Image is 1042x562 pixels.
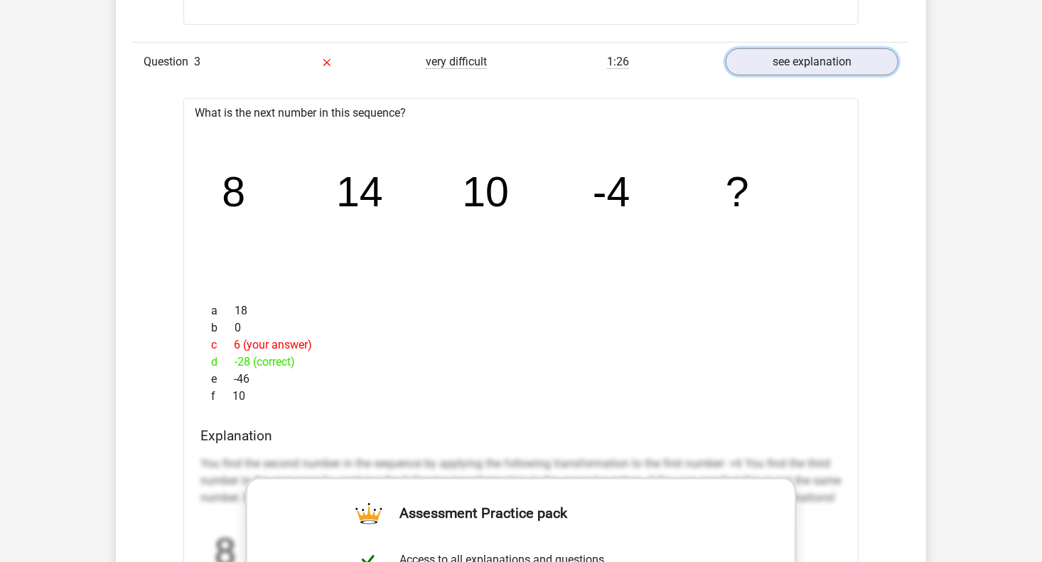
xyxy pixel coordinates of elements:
[211,319,235,336] span: b
[607,55,629,69] span: 1:26
[200,455,842,507] p: You find the second number in the sequence by applying the following transformation to the first ...
[200,354,842,371] div: -28 (correct)
[211,371,234,388] span: e
[200,428,842,444] h4: Explanation
[211,302,235,319] span: a
[211,354,235,371] span: d
[144,53,194,70] span: Question
[211,336,234,354] span: c
[426,55,487,69] span: very difficult
[200,319,842,336] div: 0
[211,388,232,405] span: f
[336,169,383,216] tspan: 14
[200,388,842,405] div: 10
[200,371,842,388] div: -46
[462,169,509,216] tspan: 10
[200,336,842,354] div: 6 (your answer)
[726,48,898,75] a: see explanation
[200,302,842,319] div: 18
[726,169,749,216] tspan: ?
[194,55,200,68] span: 3
[222,169,245,216] tspan: 8
[593,169,630,216] tspan: -4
